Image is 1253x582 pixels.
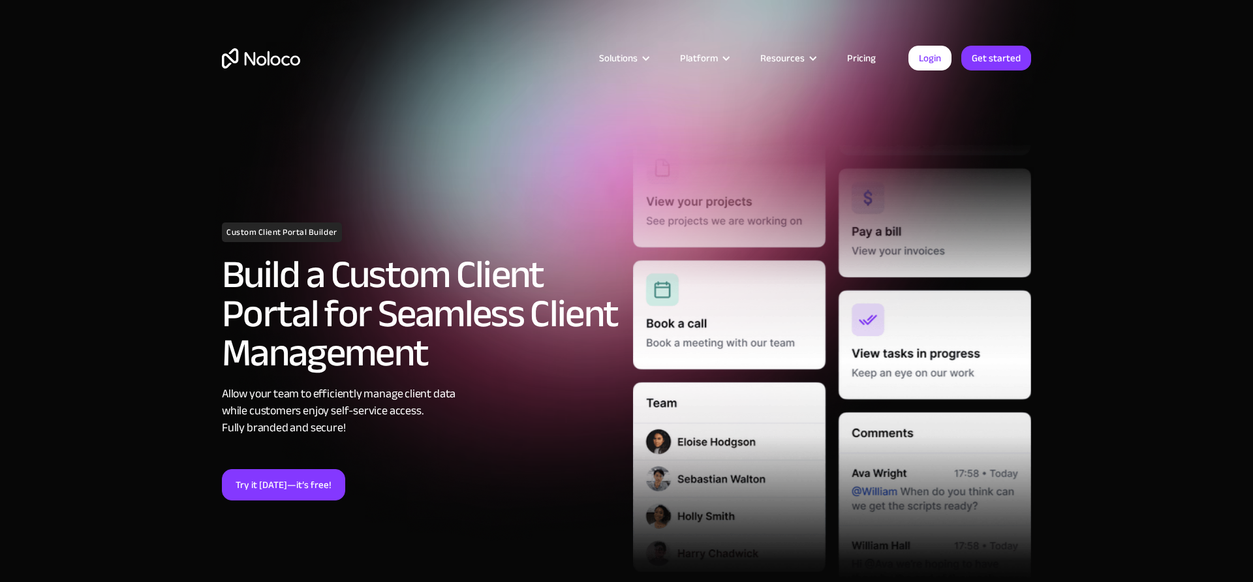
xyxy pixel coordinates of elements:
[599,50,638,67] div: Solutions
[664,50,744,67] div: Platform
[222,386,620,436] div: Allow your team to efficiently manage client data while customers enjoy self-service access. Full...
[222,469,345,500] a: Try it [DATE]—it’s free!
[222,255,620,373] h2: Build a Custom Client Portal for Seamless Client Management
[908,46,951,70] a: Login
[680,50,718,67] div: Platform
[222,222,342,242] h1: Custom Client Portal Builder
[744,50,831,67] div: Resources
[222,48,300,69] a: home
[961,46,1031,70] a: Get started
[831,50,892,67] a: Pricing
[583,50,664,67] div: Solutions
[760,50,805,67] div: Resources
